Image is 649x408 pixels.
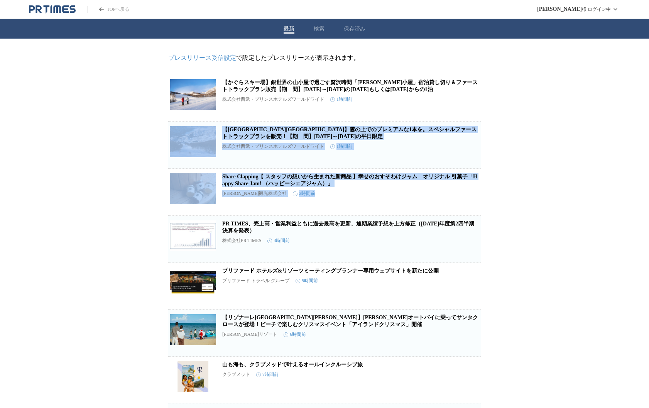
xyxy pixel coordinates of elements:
a: 【かぐらスキー場】銀世界の山小屋で過ごす贅沢時間「[PERSON_NAME]小屋」宿泊貸し切り＆ファーストトラックプラン販売【期 間】[DATE]～[DATE]の[DATE]もしくは[DATE]... [222,80,478,92]
img: 【六日町八海山スキー場】雲の上でのプレミアムな1本を。スペシャルファーストトラックプランを販売！【期 間】2026年1月13日(火)～2月13日(金)の平日限定 [170,126,216,157]
button: 最新 [284,25,294,32]
p: 株式会社西武・プリンスホテルズワールドワイド [222,96,324,103]
img: 山も海も、クラブメッドで叶えるオールインクルーシブ旅 [170,361,216,392]
img: PR TIMES、売上高・営業利益ともに過去最高を更新、通期業績予想を上方修正（2025年度第2四半期決算を発表） [170,220,216,251]
img: プリファード ホテルズ&リゾーツミーティングプランナー専用ウェブサイトを新たに公開 [170,267,216,298]
time: 6時間前 [284,331,306,338]
time: 1時間前 [330,143,353,150]
a: プレスリリース受信設定 [168,54,236,61]
img: 【リゾナーレ小浜島】水上オートバイに乗ってサンタクロースが登場！ビーチで楽しむクリスマスイベント「アイランドクリスマス」開催 [170,314,216,345]
time: 5時間前 [296,278,318,284]
p: クラブメッド [222,371,250,378]
a: PR TIMES、売上高・営業利益ともに過去最高を更新、通期業績予想を上方修正（[DATE]年度第2四半期決算を発表） [222,221,474,234]
p: 株式会社PR TIMES [222,237,261,244]
a: プリファード ホテルズ&リゾーツミーティングプランナー専用ウェブサイトを新たに公開 [222,268,439,274]
a: PR TIMESのトップページはこちら [29,5,76,14]
p: で設定したプレスリリースが表示されます。 [168,54,481,62]
time: 3時間前 [267,237,290,244]
img: Share Clapping【 スタッフの想いから生まれた新商品 】幸せのおすそわけジャム オリジナル 引菓子「Happy Share Jam! （ハッピーシェアジャム）」 [170,173,216,204]
time: 1時間前 [330,96,353,103]
a: 山も海も、クラブメッドで叶えるオールインクルーシブ旅 [222,362,363,367]
button: 検索 [314,25,324,32]
p: [PERSON_NAME]観光株式会社 [222,190,287,197]
p: [PERSON_NAME]リゾート [222,331,277,338]
a: PR TIMESのトップページはこちら [87,6,129,13]
button: 保存済み [344,25,365,32]
p: 株式会社西武・プリンスホテルズワールドワイド [222,143,324,150]
time: 2時間前 [293,190,315,197]
a: Share Clapping【 スタッフの想いから生まれた新商品 】幸せのおすそわけジャム オリジナル 引菓子「Happy Share Jam! （ハッピーシェアジャム）」 [222,174,477,186]
a: 【リゾナーレ[GEOGRAPHIC_DATA][PERSON_NAME]】[PERSON_NAME]オートバイに乗ってサンタクロースが登場！ビーチで楽しむクリスマスイベント「アイランドクリスマス」開催 [222,315,478,327]
span: [PERSON_NAME] [537,6,582,12]
time: 7時間前 [256,371,279,378]
img: 【かぐらスキー場】銀世界の山小屋で過ごす贅沢時間「和田小屋」宿泊貸し切り＆ファーストトラックプラン販売【期 間】2026年1月13日(火)～3月25日(水)の火曜日もしくは水曜日からの1泊 [170,79,216,110]
p: プリファード トラベル グループ [222,278,289,284]
a: 【[GEOGRAPHIC_DATA][GEOGRAPHIC_DATA]】雲の上でのプレミアムな1本を。スペシャルファーストトラックプランを販売！【期 間】[DATE]～[DATE]の平日限定 [222,127,477,139]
